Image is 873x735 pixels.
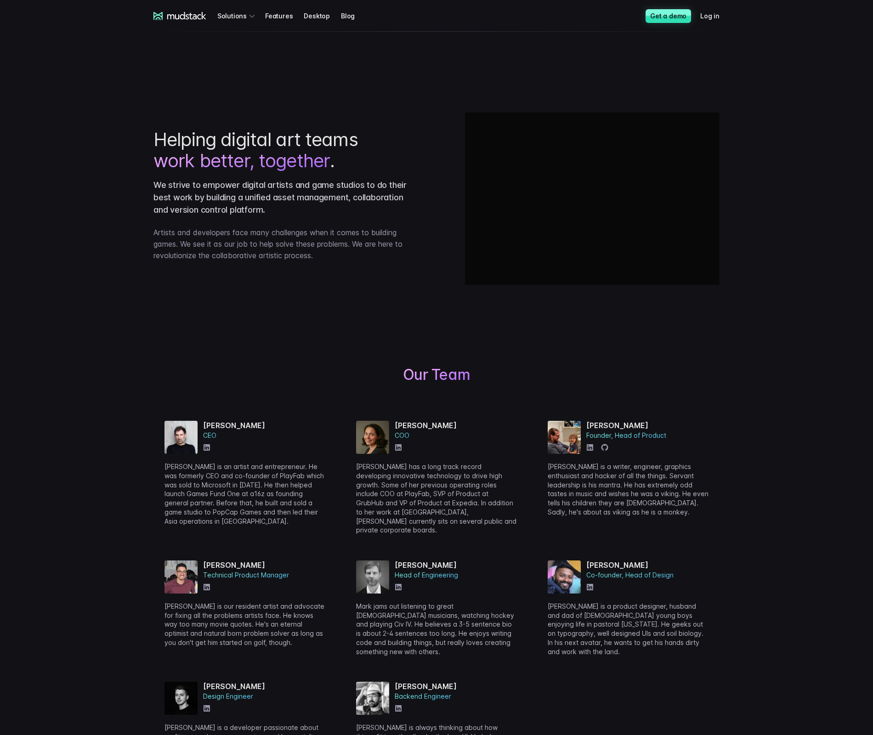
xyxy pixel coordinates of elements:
a: Log in [700,7,731,24]
span: Design Engineer [203,692,253,701]
img: Jordan-189b47fffa1d449ac7c4ad7db2935c3f.jpg [548,421,581,454]
span: COO [395,431,409,440]
img: James-9d814658202a455002d504fec5026767.png [164,421,198,454]
span: Technical Product Manager [203,571,289,580]
a: Blog [341,7,366,24]
p: Artists and developers face many challenges when it comes to building games. We see it as our job... [153,227,408,261]
h4: [PERSON_NAME] [586,560,674,570]
h4: [PERSON_NAME] [203,560,289,570]
h4: [PERSON_NAME] [203,421,265,430]
span: Head of Engineering [395,571,458,580]
p: [PERSON_NAME] is an artist and entrepreneur. He was formerly CEO and co-founder of PlayFab which ... [164,462,325,526]
img: Bogdan-ecd94739e45d0b8456b13eb2eb4d5cf1.jpg [164,682,198,715]
img: Nachi-6d6b240ee9267da4d7828af71ccf5110.png [548,560,581,594]
img: Cata-e7af3cab2998b281f4edcc6986e36339.jpg [356,682,389,715]
a: mudstack logo [153,12,206,20]
a: Desktop [304,7,341,24]
p: [PERSON_NAME] is a writer, engineer, graphics enthusiast and hacker of all the things. Servant le... [548,462,709,517]
span: Backend Engineer [395,692,451,701]
img: Mark-066e5c3bb383eb0b4cf4f05b84eace7b.jpg [356,560,389,594]
span: Founder, Head of Product [586,431,666,440]
h4: [PERSON_NAME] [395,421,457,430]
p: [PERSON_NAME] is our resident artist and advocate for fixing all the problems artists face. He kn... [164,602,325,647]
div: Solutions [217,7,258,24]
span: Co-founder, Head of Design [586,571,674,580]
a: Features [265,7,304,24]
h4: [PERSON_NAME] [203,682,265,691]
h4: [PERSON_NAME] [586,421,666,430]
span: work better, together [153,150,330,171]
h4: [PERSON_NAME] [395,682,457,691]
p: Mark jams out listening to great [DEMOGRAPHIC_DATA] musicians, watching hockey and playing Civ IV... [356,602,517,656]
span: Our Team [403,366,471,384]
h1: Helping digital art teams . [153,129,408,171]
a: Get a demo [646,9,691,23]
span: CEO [203,431,216,440]
h4: [PERSON_NAME] [395,560,458,570]
img: Beth-4db5836cbe6fa863f9c7974237402f6c.png [356,421,389,454]
p: [PERSON_NAME] has a long track record developing innovative technology to drive high growth. Some... [356,462,517,535]
p: [PERSON_NAME] is a product designer, husband and dad of [DEMOGRAPHIC_DATA] young boys enjoying li... [548,602,709,656]
p: We strive to empower digital artists and game studios to do their best work by building a unified... [153,179,408,216]
img: Josef-4909d0a3849f4da440ade7bcc7e07689.png [164,560,198,594]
